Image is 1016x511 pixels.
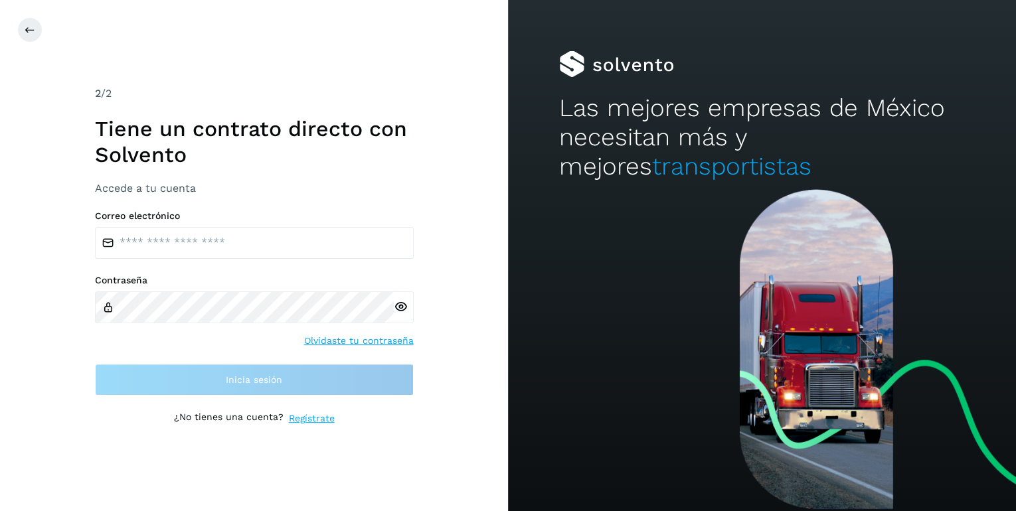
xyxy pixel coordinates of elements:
span: transportistas [652,152,811,181]
p: ¿No tienes una cuenta? [174,411,284,425]
button: Inicia sesión [95,364,414,396]
h2: Las mejores empresas de México necesitan más y mejores [559,94,966,182]
span: 2 [95,87,101,100]
h1: Tiene un contrato directo con Solvento [95,116,414,167]
div: /2 [95,86,414,102]
label: Contraseña [95,275,414,286]
a: Olvidaste tu contraseña [304,334,414,348]
a: Regístrate [289,411,335,425]
label: Correo electrónico [95,210,414,222]
span: Inicia sesión [226,375,282,384]
h3: Accede a tu cuenta [95,182,414,194]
